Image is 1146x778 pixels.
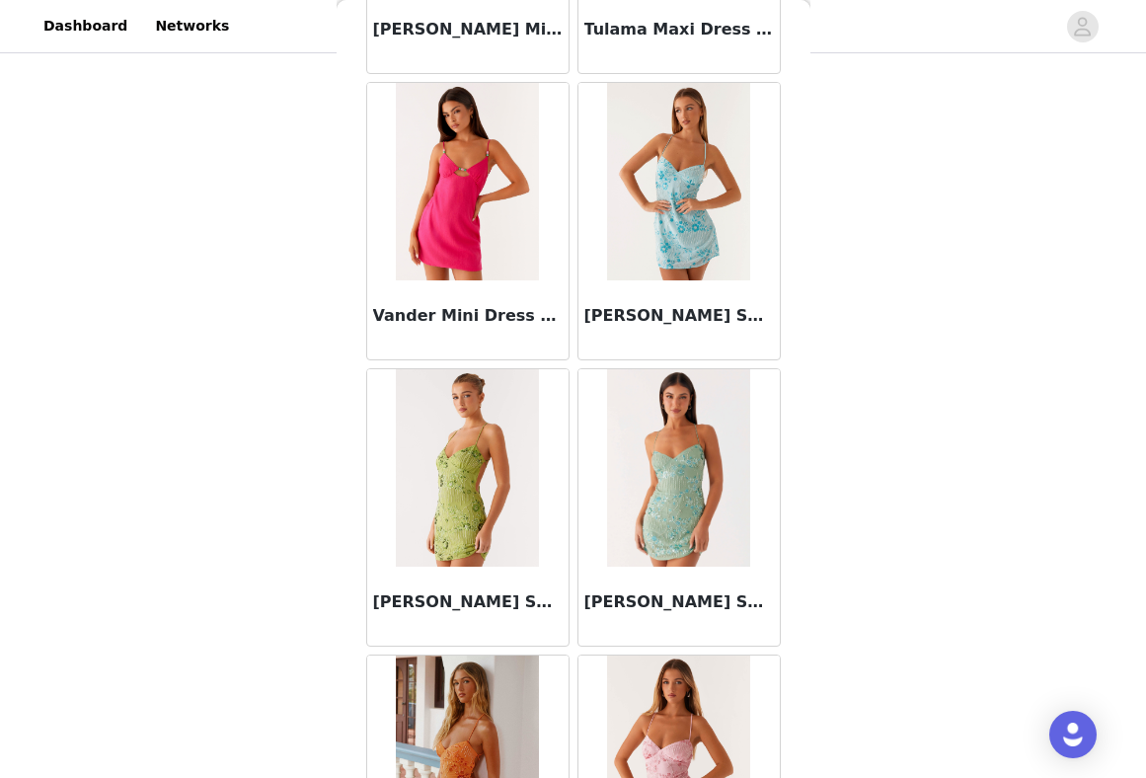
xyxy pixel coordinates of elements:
[32,4,139,48] a: Dashboard
[396,369,539,567] img: Vietta Sequin Cami Mini Dress - Lime
[607,83,750,280] img: Vietta Sequin Cami Mini Dress - Blue
[584,590,774,614] h3: [PERSON_NAME] Sequin Cami Mini Dress - Mint
[143,4,241,48] a: Networks
[373,18,563,41] h3: [PERSON_NAME] Mini Shorts - Sage
[373,590,563,614] h3: [PERSON_NAME] Sequin Cami Mini Dress - Lime
[1049,711,1097,758] div: Open Intercom Messenger
[1073,11,1092,42] div: avatar
[584,304,774,328] h3: [PERSON_NAME] Sequin Cami Mini Dress - Blue
[396,83,539,280] img: Vander Mini Dress - Fuchsia
[607,369,750,567] img: Vietta Sequin Cami Mini Dress - Mint
[584,18,774,41] h3: Tulama Maxi Dress - Chocolate
[373,304,563,328] h3: Vander Mini Dress - Fuchsia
